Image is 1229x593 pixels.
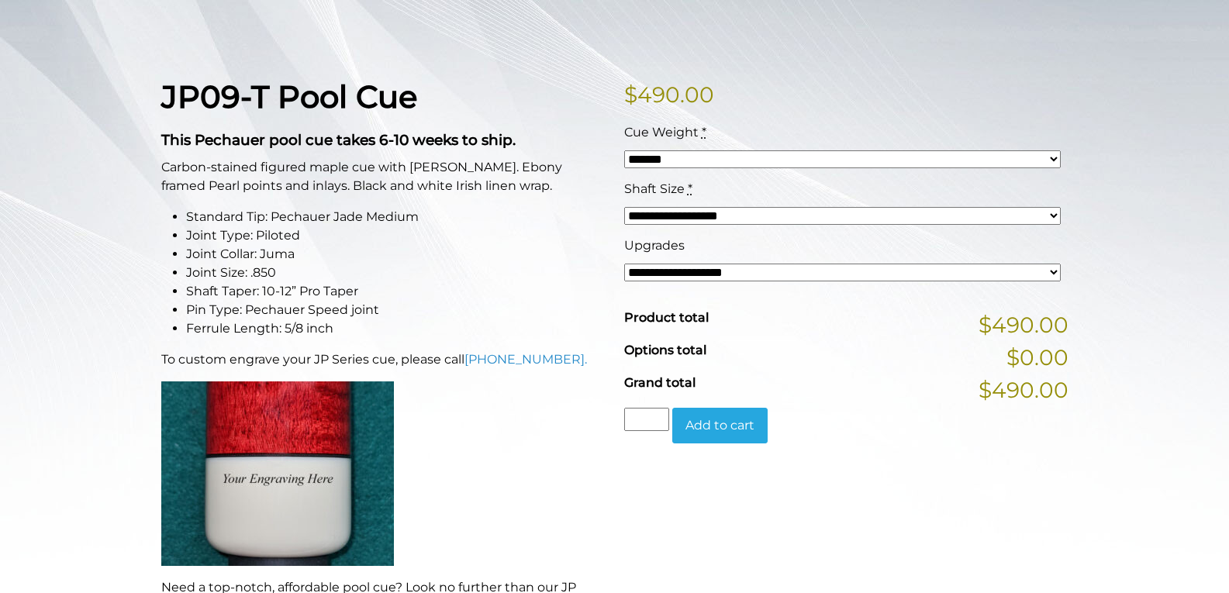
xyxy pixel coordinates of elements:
[624,81,637,108] span: $
[186,226,606,245] li: Joint Type: Piloted
[624,181,685,196] span: Shaft Size
[161,350,606,369] p: To custom engrave your JP Series cue, please call
[186,208,606,226] li: Standard Tip: Pechauer Jade Medium
[624,125,699,140] span: Cue Weight
[161,381,394,566] img: An image of a cue butt with the words "YOUR ENGRAVING HERE".
[186,282,606,301] li: Shaft Taper: 10-12” Pro Taper
[161,78,417,115] strong: JP09-T Pool Cue
[161,131,516,149] strong: This Pechauer pool cue takes 6-10 weeks to ship.
[624,81,714,108] bdi: 490.00
[186,264,606,282] li: Joint Size: .850
[186,319,606,338] li: Ferrule Length: 5/8 inch
[464,352,587,367] a: [PHONE_NUMBER].
[624,408,669,431] input: Product quantity
[979,309,1068,341] span: $490.00
[186,301,606,319] li: Pin Type: Pechauer Speed joint
[624,238,685,253] span: Upgrades
[624,310,709,325] span: Product total
[1006,341,1068,374] span: $0.00
[624,343,706,357] span: Options total
[979,374,1068,406] span: $490.00
[161,158,606,195] p: Carbon-stained figured maple cue with [PERSON_NAME]. Ebony framed Pearl points and inlays. Black ...
[672,408,768,443] button: Add to cart
[186,245,606,264] li: Joint Collar: Juma
[624,375,696,390] span: Grand total
[688,181,692,196] abbr: required
[702,125,706,140] abbr: required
